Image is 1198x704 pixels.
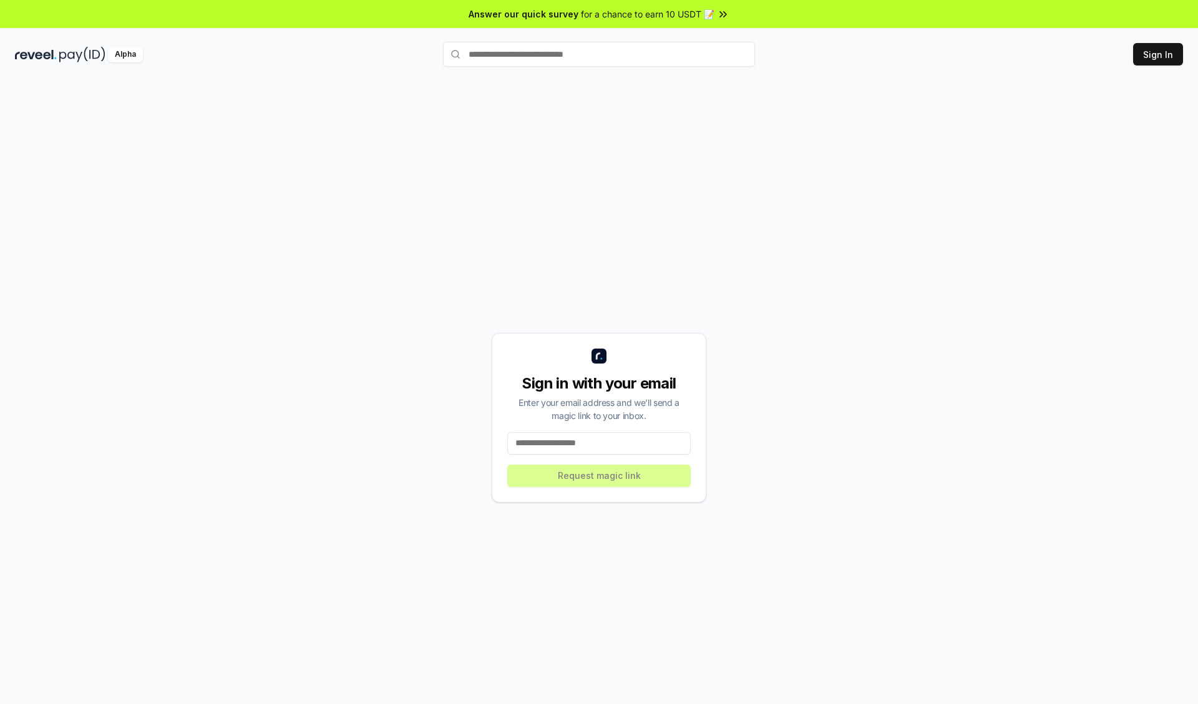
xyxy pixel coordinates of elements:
img: pay_id [59,47,105,62]
div: Alpha [108,47,143,62]
img: logo_small [592,349,606,364]
span: Answer our quick survey [469,7,578,21]
span: for a chance to earn 10 USDT 📝 [581,7,714,21]
button: Sign In [1133,43,1183,65]
div: Sign in with your email [507,374,691,393]
div: Enter your email address and we’ll send a magic link to your inbox. [507,396,691,422]
img: reveel_dark [15,47,57,62]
